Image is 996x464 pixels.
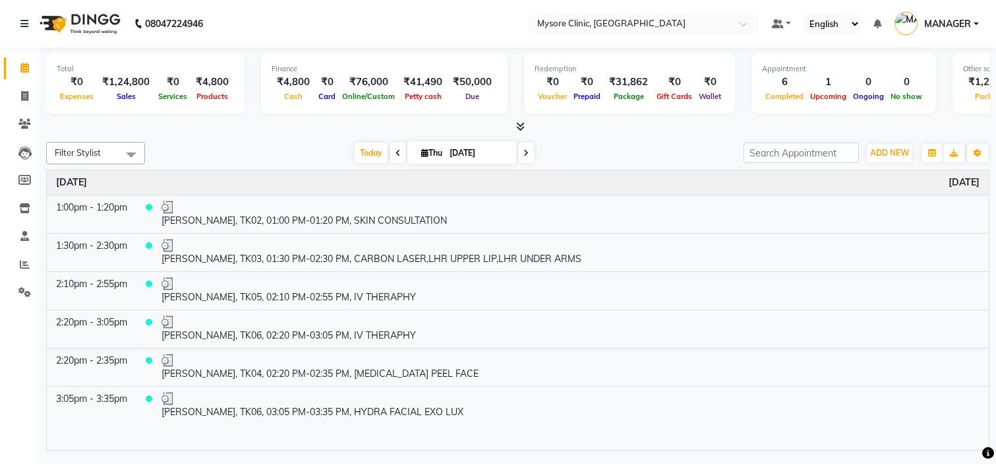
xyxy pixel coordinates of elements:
[47,386,136,424] td: 3:05pm - 3:35pm
[355,143,388,163] span: Today
[281,92,306,101] span: Cash
[155,92,190,101] span: Services
[47,233,136,271] td: 1:30pm - 2:30pm
[152,386,989,424] td: [PERSON_NAME], TK06, 03:05 PM-03:35 PM, HYDRA FACIAL EXO LUX
[47,271,136,310] td: 2:10pm - 2:55pm
[887,75,925,90] div: 0
[57,92,97,101] span: Expenses
[695,75,724,90] div: ₹0
[145,5,203,42] b: 08047224946
[570,75,604,90] div: ₹0
[744,143,859,163] input: Search Appointment
[401,92,445,101] span: Petty cash
[653,92,695,101] span: Gift Cards
[850,75,887,90] div: 0
[47,310,136,348] td: 2:20pm - 3:05pm
[604,75,653,90] div: ₹31,862
[653,75,695,90] div: ₹0
[807,75,850,90] div: 1
[97,75,155,90] div: ₹1,24,800
[807,92,850,101] span: Upcoming
[152,348,989,386] td: [PERSON_NAME], TK04, 02:20 PM-02:35 PM, [MEDICAL_DATA] PEEL FACE
[152,310,989,348] td: [PERSON_NAME], TK06, 02:20 PM-03:05 PM, IV THERAPHY
[570,92,604,101] span: Prepaid
[695,92,724,101] span: Wallet
[448,75,497,90] div: ₹50,000
[152,271,989,310] td: [PERSON_NAME], TK05, 02:10 PM-02:55 PM, IV THERAPHY
[870,148,909,158] span: ADD NEW
[762,75,807,90] div: 6
[315,92,339,101] span: Card
[887,92,925,101] span: No show
[949,176,980,189] a: September 4, 2025
[398,75,448,90] div: ₹41,490
[462,92,483,101] span: Due
[55,147,101,158] span: Filter Stylist
[272,75,315,90] div: ₹4,800
[535,92,570,101] span: Voucher
[155,75,190,90] div: ₹0
[339,75,398,90] div: ₹76,000
[535,75,570,90] div: ₹0
[34,5,124,42] img: logo
[272,63,497,75] div: Finance
[56,176,87,189] a: September 4, 2025
[850,92,887,101] span: Ongoing
[867,144,912,162] button: ADD NEW
[762,63,925,75] div: Appointment
[315,75,339,90] div: ₹0
[924,17,971,31] span: MANAGER
[535,63,724,75] div: Redemption
[193,92,231,101] span: Products
[47,348,136,386] td: 2:20pm - 2:35pm
[152,233,989,271] td: [PERSON_NAME], TK03, 01:30 PM-02:30 PM, CARBON LASER,LHR UPPER LIP,LHR UNDER ARMS
[190,75,234,90] div: ₹4,800
[418,148,446,158] span: Thu
[446,143,512,163] input: 2025-09-04
[894,12,918,35] img: MANAGER
[57,75,97,90] div: ₹0
[762,92,807,101] span: Completed
[57,63,234,75] div: Total
[113,92,139,101] span: Sales
[610,92,647,101] span: Package
[47,195,136,233] td: 1:00pm - 1:20pm
[339,92,398,101] span: Online/Custom
[47,170,989,195] th: September 4, 2025
[152,195,989,233] td: [PERSON_NAME], TK02, 01:00 PM-01:20 PM, SKIN CONSULTATION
